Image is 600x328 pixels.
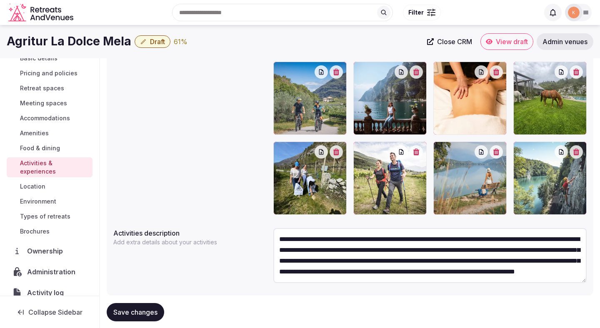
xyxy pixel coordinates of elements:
[7,33,131,50] h1: Agritur La Dolce Mela
[353,142,427,215] div: 6.jpg
[174,37,187,47] button: 61%
[7,303,92,321] button: Collapse Sidebar
[7,52,92,64] a: Basic details
[8,3,75,22] a: Visit the homepage
[20,84,64,92] span: Retreat spaces
[422,33,477,50] a: Close CRM
[480,33,533,50] a: View draft
[20,227,50,236] span: Brochures
[135,35,170,48] button: Draft
[7,284,92,301] a: Activity log
[273,62,347,135] div: 5.jpg
[7,157,92,177] a: Activities & experiences
[513,142,587,215] div: 8.jpg
[7,127,92,139] a: Amenities
[20,197,56,206] span: Environment
[20,129,49,137] span: Amenities
[7,97,92,109] a: Meeting spaces
[20,182,45,191] span: Location
[113,308,157,316] span: Save changes
[542,37,587,46] span: Admin venues
[353,62,427,135] div: 1.jpg
[7,242,92,260] a: Ownership
[437,37,472,46] span: Close CRM
[433,62,507,135] div: 2.jpg
[7,226,92,237] a: Brochures
[20,54,57,62] span: Basic details
[568,7,580,18] img: katsabado
[496,37,528,46] span: View draft
[7,211,92,222] a: Types of retreats
[273,142,347,215] div: 4.jpg
[107,303,164,321] button: Save changes
[113,230,267,236] label: Activities description
[513,62,587,135] div: 3.jpg
[27,267,79,277] span: Administration
[403,5,441,20] button: Filter
[20,99,67,107] span: Meeting spaces
[28,308,82,316] span: Collapse Sidebar
[408,8,424,17] span: Filter
[113,238,220,246] p: Add extra details about your activities
[7,112,92,124] a: Accommodations
[20,114,70,122] span: Accommodations
[20,69,77,77] span: Pricing and policies
[174,37,187,47] div: 61 %
[7,67,92,79] a: Pricing and policies
[20,159,89,176] span: Activities & experiences
[8,3,75,22] svg: Retreats and Venues company logo
[27,288,67,298] span: Activity log
[433,142,507,215] div: 7.jpg
[7,196,92,207] a: Environment
[20,144,60,152] span: Food & dining
[537,33,593,50] a: Admin venues
[7,142,92,154] a: Food & dining
[7,181,92,192] a: Location
[150,37,165,46] span: Draft
[20,212,70,221] span: Types of retreats
[7,82,92,94] a: Retreat spaces
[7,263,92,281] a: Administration
[27,246,66,256] span: Ownership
